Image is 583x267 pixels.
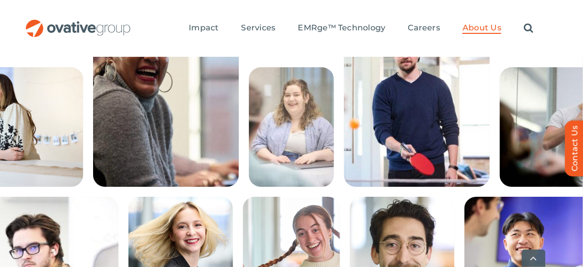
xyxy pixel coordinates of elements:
span: Careers [408,23,441,33]
a: EMRge™ Technology [298,23,386,34]
a: Services [241,23,276,34]
span: About Us [463,23,501,33]
a: Impact [189,23,219,34]
img: About Us – Bottom Collage 3 [249,67,334,187]
span: Services [241,23,276,33]
span: Impact [189,23,219,33]
span: EMRge™ Technology [298,23,386,33]
img: About Us – Bottom Collage 2 [93,12,239,187]
a: About Us [463,23,501,34]
a: OG_Full_horizontal_RGB [25,18,131,28]
nav: Menu [189,12,533,44]
a: Search [524,23,533,34]
a: Careers [408,23,441,34]
img: About Us – Bottom Collage 4 [344,12,490,187]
